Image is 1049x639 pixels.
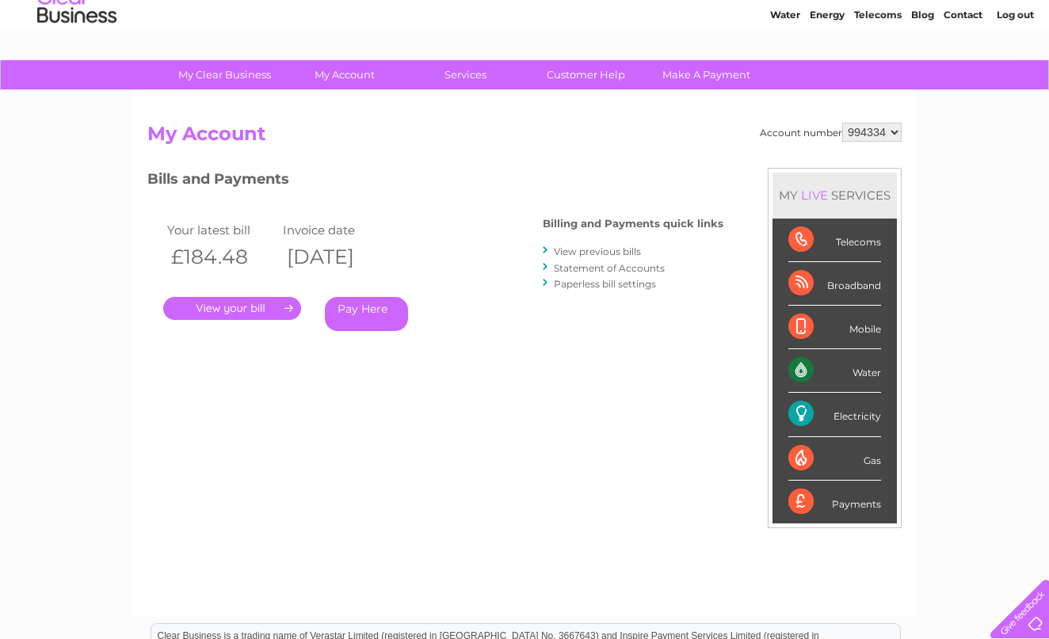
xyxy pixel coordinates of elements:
[279,219,395,241] td: Invoice date
[543,218,723,230] h4: Billing and Payments quick links
[788,481,881,523] div: Payments
[788,219,881,262] div: Telecoms
[854,67,902,79] a: Telecoms
[159,60,290,89] a: My Clear Business
[772,173,897,218] div: MY SERVICES
[163,219,279,241] td: Your latest bill
[325,297,408,331] a: Pay Here
[147,168,723,196] h3: Bills and Payments
[280,60,410,89] a: My Account
[400,60,531,89] a: Services
[554,278,656,290] a: Paperless bill settings
[151,9,900,77] div: Clear Business is a trading name of Verastar Limited (registered in [GEOGRAPHIC_DATA] No. 3667643...
[788,437,881,481] div: Gas
[810,67,845,79] a: Energy
[798,188,831,203] div: LIVE
[760,123,902,142] div: Account number
[279,241,395,273] th: [DATE]
[521,60,651,89] a: Customer Help
[750,8,860,28] a: 0333 014 3131
[163,297,301,320] a: .
[997,67,1034,79] a: Log out
[788,306,881,349] div: Mobile
[788,393,881,436] div: Electricity
[944,67,982,79] a: Contact
[163,241,279,273] th: £184.48
[554,262,665,274] a: Statement of Accounts
[641,60,772,89] a: Make A Payment
[911,67,934,79] a: Blog
[770,67,800,79] a: Water
[147,123,902,153] h2: My Account
[554,245,641,257] a: View previous bills
[788,262,881,306] div: Broadband
[36,41,117,89] img: logo.png
[788,349,881,393] div: Water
